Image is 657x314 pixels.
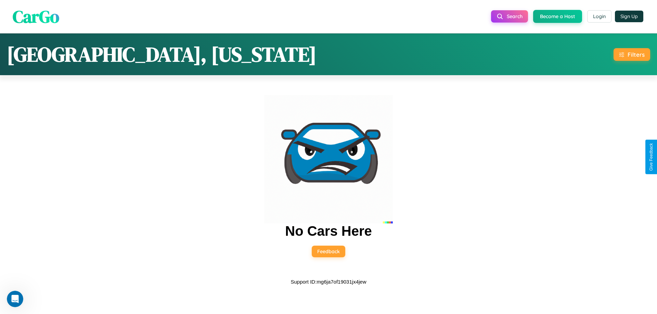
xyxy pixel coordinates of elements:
h2: No Cars Here [285,223,372,239]
img: car [264,95,393,223]
button: Search [491,10,528,23]
p: Support ID: mg6ja7of19031jx4jew [291,277,366,286]
button: Feedback [312,246,345,257]
h1: [GEOGRAPHIC_DATA], [US_STATE] [7,40,317,68]
button: Sign Up [615,11,643,22]
div: Give Feedback [649,143,654,171]
span: CarGo [13,4,59,28]
button: Login [587,10,611,23]
iframe: Intercom live chat [7,291,23,307]
button: Become a Host [533,10,582,23]
button: Filters [614,48,650,61]
div: Filters [628,51,645,58]
span: Search [507,13,523,19]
